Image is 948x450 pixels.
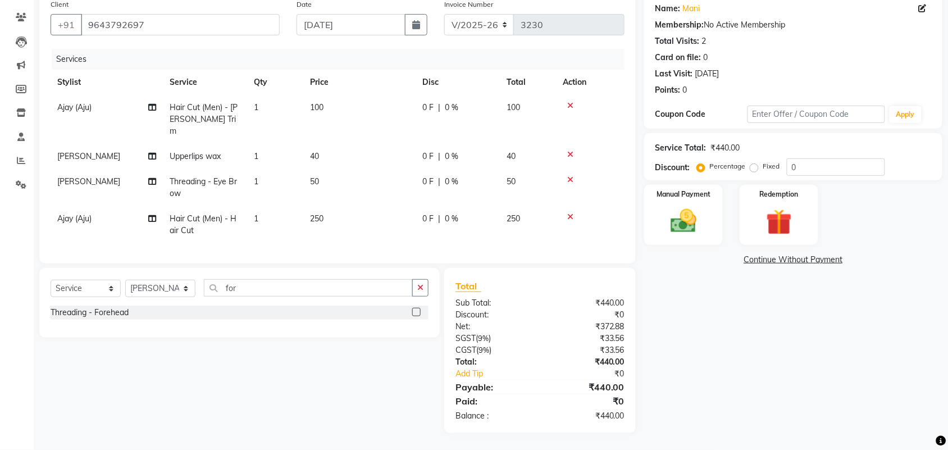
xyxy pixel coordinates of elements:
[540,321,633,333] div: ₹372.88
[254,176,258,187] span: 1
[204,279,413,297] input: Search or Scan
[310,102,323,112] span: 100
[507,176,516,187] span: 50
[540,356,633,368] div: ₹440.00
[170,176,237,198] span: Threading - Eye Brow
[655,19,931,31] div: No Active Membership
[447,321,540,333] div: Net:
[704,52,708,63] div: 0
[683,3,700,15] a: Mani
[447,333,540,344] div: ( )
[447,309,540,321] div: Discount:
[447,297,540,309] div: Sub Total:
[540,344,633,356] div: ₹33.56
[310,213,323,224] span: 250
[663,206,705,236] img: _cash.svg
[438,176,440,188] span: |
[540,297,633,309] div: ₹440.00
[695,68,719,80] div: [DATE]
[540,309,633,321] div: ₹0
[655,68,693,80] div: Last Visit:
[170,213,236,235] span: Hair Cut (Men) - Hair Cut
[655,35,700,47] div: Total Visits:
[455,280,481,292] span: Total
[163,70,247,95] th: Service
[763,161,780,171] label: Fixed
[711,142,740,154] div: ₹440.00
[57,176,120,187] span: [PERSON_NAME]
[445,151,458,162] span: 0 %
[57,102,92,112] span: Ajay (Aju)
[303,70,416,95] th: Price
[447,356,540,368] div: Total:
[455,333,476,343] span: SGST
[478,346,489,354] span: 9%
[655,142,707,154] div: Service Total:
[438,102,440,113] span: |
[81,14,280,35] input: Search by Name/Mobile/Email/Code
[438,151,440,162] span: |
[170,102,238,136] span: Hair Cut (Men) - [PERSON_NAME] Trim
[455,345,476,355] span: CGST
[890,106,922,123] button: Apply
[247,70,303,95] th: Qty
[422,102,434,113] span: 0 F
[655,3,681,15] div: Name:
[445,213,458,225] span: 0 %
[310,176,319,187] span: 50
[445,176,458,188] span: 0 %
[447,344,540,356] div: ( )
[507,213,520,224] span: 250
[540,333,633,344] div: ₹33.56
[447,410,540,422] div: Balance :
[646,254,940,266] a: Continue Without Payment
[556,70,625,95] th: Action
[540,394,633,408] div: ₹0
[710,161,746,171] label: Percentage
[447,380,540,394] div: Payable:
[51,70,163,95] th: Stylist
[540,410,633,422] div: ₹440.00
[254,151,258,161] span: 1
[478,334,489,343] span: 9%
[655,84,681,96] div: Points:
[254,213,258,224] span: 1
[655,52,701,63] div: Card on file:
[422,151,434,162] span: 0 F
[655,19,704,31] div: Membership:
[540,380,633,394] div: ₹440.00
[702,35,707,47] div: 2
[760,189,799,199] label: Redemption
[683,84,687,96] div: 0
[57,151,120,161] span: [PERSON_NAME]
[507,102,520,112] span: 100
[52,49,633,70] div: Services
[422,176,434,188] span: 0 F
[254,102,258,112] span: 1
[422,213,434,225] span: 0 F
[310,151,319,161] span: 40
[655,162,690,174] div: Discount:
[57,213,92,224] span: Ajay (Aju)
[657,189,710,199] label: Manual Payment
[500,70,556,95] th: Total
[170,151,221,161] span: Upperlips wax
[445,102,458,113] span: 0 %
[51,14,82,35] button: +91
[447,368,555,380] a: Add Tip
[555,368,633,380] div: ₹0
[438,213,440,225] span: |
[507,151,516,161] span: 40
[51,307,129,319] div: Threading - Forehead
[758,206,800,238] img: _gift.svg
[748,106,885,123] input: Enter Offer / Coupon Code
[416,70,500,95] th: Disc
[655,108,748,120] div: Coupon Code
[447,394,540,408] div: Paid:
